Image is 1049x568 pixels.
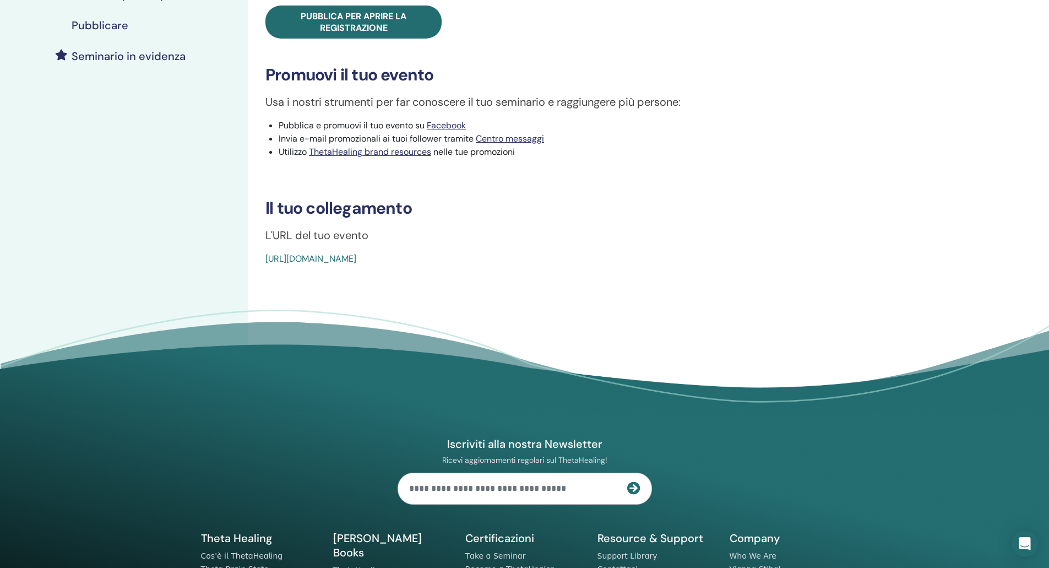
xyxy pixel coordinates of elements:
[265,6,442,39] a: Pubblica per aprire la registrazione
[265,227,930,244] p: L'URL del tuo evento
[201,531,320,545] h5: Theta Healing
[72,50,186,63] h4: Seminario in evidenza
[265,198,930,218] h3: Il tuo collegamento
[265,94,930,110] p: Usa i nostri strumenti per far conoscere il tuo seminario e raggiungere più persone:
[730,531,849,545] h5: Company
[1012,531,1038,557] div: Open Intercom Messenger
[476,133,544,144] a: Centro messaggi
[398,437,652,451] h4: Iscriviti alla nostra Newsletter
[279,132,930,145] li: Invia e-mail promozionali ai tuoi follower tramite
[279,145,930,159] li: Utilizzo nelle tue promozioni
[597,551,657,560] a: Support Library
[309,146,431,158] a: ThetaHealing brand resources
[730,551,776,560] a: Who We Are
[465,531,584,545] h5: Certificazioni
[301,10,406,34] span: Pubblica per aprire la registrazione
[465,551,526,560] a: Take a Seminar
[265,253,356,264] a: [URL][DOMAIN_NAME]
[427,120,466,131] a: Facebook
[279,119,930,132] li: Pubblica e promuovi il tuo evento su
[333,531,452,560] h5: [PERSON_NAME] Books
[597,531,716,545] h5: Resource & Support
[201,551,283,560] a: Cos'è il ThetaHealing
[265,65,930,85] h3: Promuovi il tuo evento
[398,455,652,465] p: Ricevi aggiornamenti regolari sul ThetaHealing!
[72,19,128,32] h4: Pubblicare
